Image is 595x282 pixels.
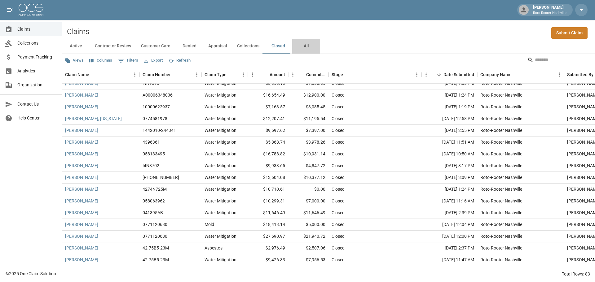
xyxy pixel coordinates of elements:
div: $11,195.54 [288,113,328,125]
div: [DATE] 11:51 AM [421,137,477,148]
div: Closed [332,210,345,216]
div: Roto-Rooter Nashville [480,245,522,251]
div: Claim Type [205,66,227,83]
div: [DATE] 2:37 PM [421,242,477,254]
div: Roto-Rooter Nashville [480,115,522,122]
button: Menu [421,70,431,79]
div: Closed [332,174,345,180]
div: Claim Type [201,66,248,83]
div: Claim Number [143,66,171,83]
div: [DATE] 1:19 PM [421,101,477,113]
a: [PERSON_NAME] [65,127,98,133]
a: [PERSON_NAME] [65,104,98,110]
button: Customer Care [136,39,175,54]
a: [PERSON_NAME] [65,92,98,98]
div: Amount [270,66,285,83]
div: Water Mitigation [205,151,236,157]
div: Water Mitigation [205,104,236,110]
button: Sort [343,70,352,79]
div: Roto-Rooter Nashville [480,210,522,216]
div: Roto-Rooter Nashville [480,174,522,180]
div: [DATE] 10:50 AM [421,148,477,160]
button: Select columns [88,56,114,65]
div: 041395AB [143,210,163,216]
button: Sort [512,70,520,79]
div: Roto-Rooter Nashville [480,257,522,263]
div: Roto-Rooter Nashville [480,151,522,157]
div: Water Mitigation [205,233,236,239]
div: $11,646.49 [288,207,328,219]
div: 42-75B5-23M [143,257,169,263]
div: $21,940.72 [288,231,328,242]
div: [DATE] 3:17 PM [421,160,477,172]
div: $7,397.00 [288,125,328,137]
div: Water Mitigation [205,257,236,263]
div: [DATE] 1:24 PM [421,89,477,101]
button: Closed [264,39,292,54]
div: [PERSON_NAME] [531,4,569,15]
button: Contractor Review [90,39,136,54]
div: $5,868.74 [248,137,288,148]
div: $13,604.08 [248,172,288,184]
div: Date Submitted [421,66,477,83]
div: © 2025 One Claim Solution [6,271,56,277]
div: $8,350.13 [248,78,288,89]
div: Stage [328,66,421,83]
div: 0771120680 [143,233,167,239]
div: Closed [332,198,345,204]
span: Payment Tracking [17,54,57,60]
div: Roto-Rooter Nashville [480,104,522,110]
div: $10,931.14 [288,148,328,160]
button: All [292,39,320,54]
div: [DATE] 12:00 PM [421,231,477,242]
div: $5,000.00 [288,219,328,231]
div: [DATE] 1:24 PM [421,184,477,195]
div: 058133495 [143,151,165,157]
div: Claim Name [62,66,139,83]
div: Closed [332,233,345,239]
div: Roto-Rooter Nashville [480,127,522,133]
div: Closed [332,257,345,263]
div: [DATE] 11:16 AM [421,195,477,207]
div: Company Name [477,66,564,83]
div: $16,788.82 [248,148,288,160]
div: Closed [332,186,345,192]
button: Menu [288,70,297,79]
a: [PERSON_NAME] [65,163,98,169]
span: Organization [17,82,57,88]
div: 058063962 [143,198,165,204]
div: Closed [332,127,345,133]
div: Stage [332,66,343,83]
div: $2,507.06 [288,242,328,254]
div: $7,000.00 [288,195,328,207]
div: Roto-Rooter Nashville [480,139,522,145]
div: Roto-Rooter Nashville [480,163,522,169]
button: Sort [171,70,179,79]
div: Claim Name [65,66,89,83]
div: Water Mitigation [205,127,236,133]
div: $18,413.14 [248,219,288,231]
a: [PERSON_NAME] [65,257,98,263]
button: Active [62,39,90,54]
div: 0771120680 [143,221,167,228]
span: Analytics [17,68,57,74]
h2: Claims [67,27,89,36]
div: $4,847.72 [288,160,328,172]
a: [PERSON_NAME] [65,80,98,86]
div: $16,654.49 [248,89,288,101]
div: $27,690.97 [248,231,288,242]
button: Refresh [167,56,192,65]
div: $3,085.45 [288,101,328,113]
button: Sort [227,70,235,79]
div: 10000622937 [143,104,170,110]
div: [DATE] 3:09 PM [421,172,477,184]
a: [PERSON_NAME] [65,198,98,204]
div: [DATE] 2:55 PM [421,125,477,137]
div: Closed [332,104,345,110]
div: Roto-Rooter Nashville [480,198,522,204]
div: 0774581978 [143,115,167,122]
div: $0.00 [288,184,328,195]
div: $11,646.49 [248,207,288,219]
div: I4N8702 [143,163,159,169]
a: [PERSON_NAME] [65,186,98,192]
